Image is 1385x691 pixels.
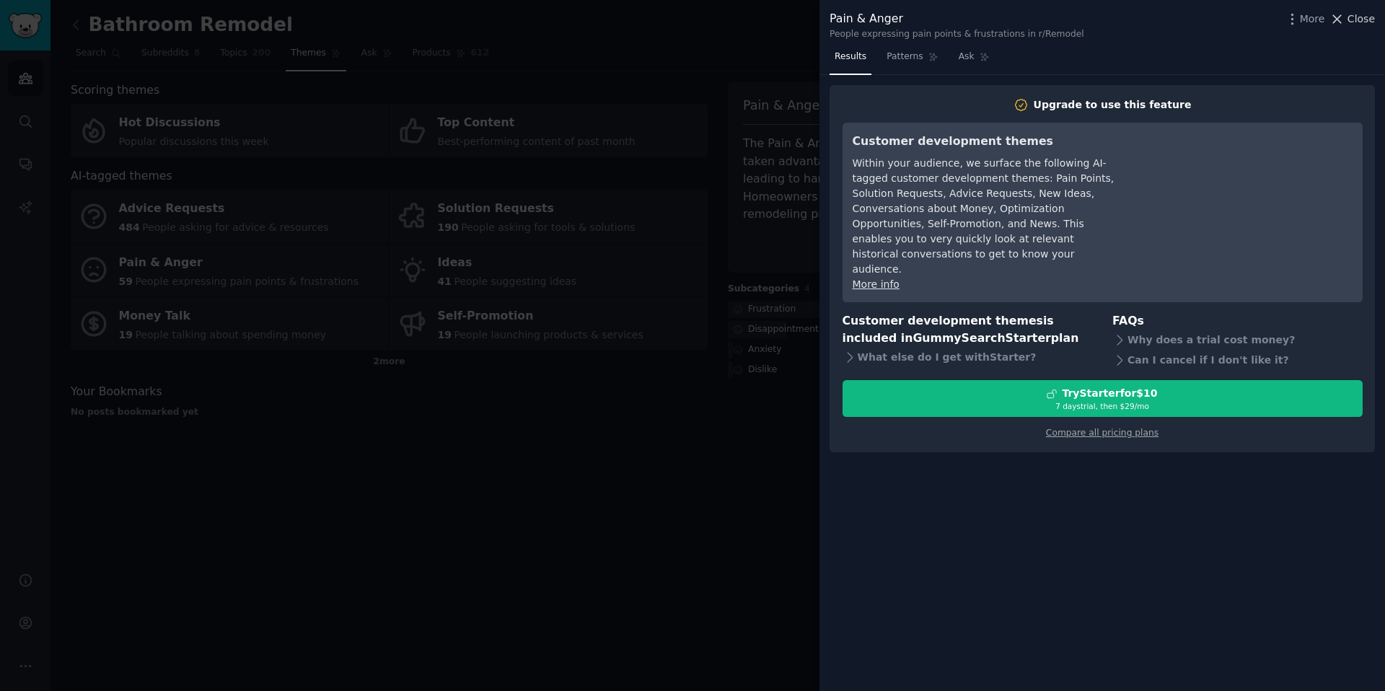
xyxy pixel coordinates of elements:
[843,380,1363,417] button: TryStarterfor$107 daystrial, then $29/mo
[1300,12,1325,27] span: More
[830,28,1084,41] div: People expressing pain points & frustrations in r/Remodel
[830,45,871,75] a: Results
[1112,312,1363,330] h3: FAQs
[913,331,1050,345] span: GummySearch Starter
[881,45,943,75] a: Patterns
[1034,97,1192,113] div: Upgrade to use this feature
[1329,12,1375,27] button: Close
[954,45,995,75] a: Ask
[1062,386,1157,401] div: Try Starter for $10
[1347,12,1375,27] span: Close
[1285,12,1325,27] button: More
[887,50,923,63] span: Patterns
[959,50,975,63] span: Ask
[835,50,866,63] span: Results
[843,401,1362,411] div: 7 days trial, then $ 29 /mo
[1136,133,1353,241] iframe: YouTube video player
[853,133,1116,151] h3: Customer development themes
[843,348,1093,368] div: What else do I get with Starter ?
[830,10,1084,28] div: Pain & Anger
[853,278,900,290] a: More info
[1112,350,1363,370] div: Can I cancel if I don't like it?
[843,312,1093,348] h3: Customer development themes is included in plan
[853,156,1116,277] div: Within your audience, we surface the following AI-tagged customer development themes: Pain Points...
[1046,428,1158,438] a: Compare all pricing plans
[1112,330,1363,350] div: Why does a trial cost money?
